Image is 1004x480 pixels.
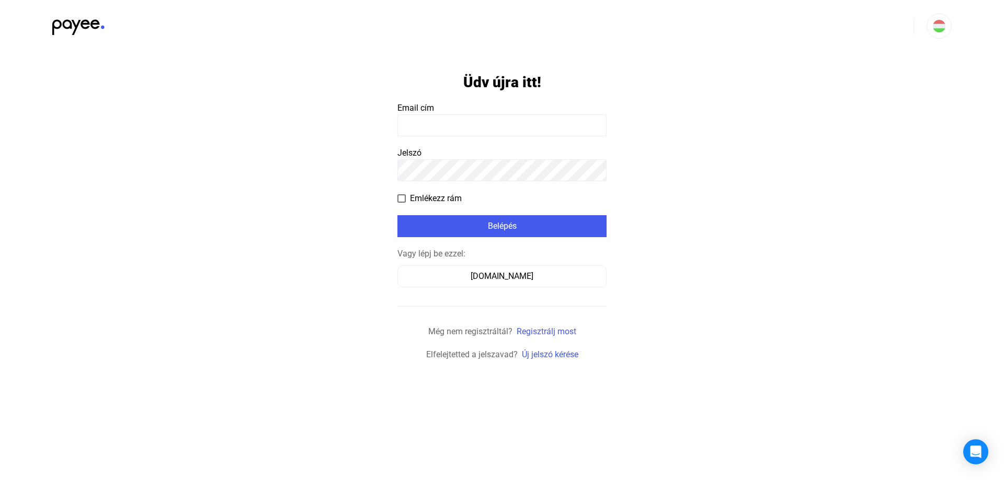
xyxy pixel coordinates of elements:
h1: Üdv újra itt! [463,73,541,91]
div: [DOMAIN_NAME] [401,270,603,283]
div: Open Intercom Messenger [963,439,988,464]
span: Jelszó [397,148,421,158]
button: HU [927,14,952,39]
img: black-payee-blue-dot.svg [52,14,105,35]
button: Belépés [397,215,607,237]
span: Még nem regisztráltál? [428,326,512,336]
span: Elfelejtetted a jelszavad? [426,349,518,359]
div: Vagy lépj be ezzel: [397,248,607,260]
button: [DOMAIN_NAME] [397,265,607,287]
span: Email cím [397,103,434,113]
div: Belépés [401,220,603,232]
a: Új jelszó kérése [522,349,578,359]
a: Regisztrálj most [517,326,576,336]
span: Emlékezz rám [410,192,462,205]
img: HU [933,20,945,32]
a: [DOMAIN_NAME] [397,271,607,281]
